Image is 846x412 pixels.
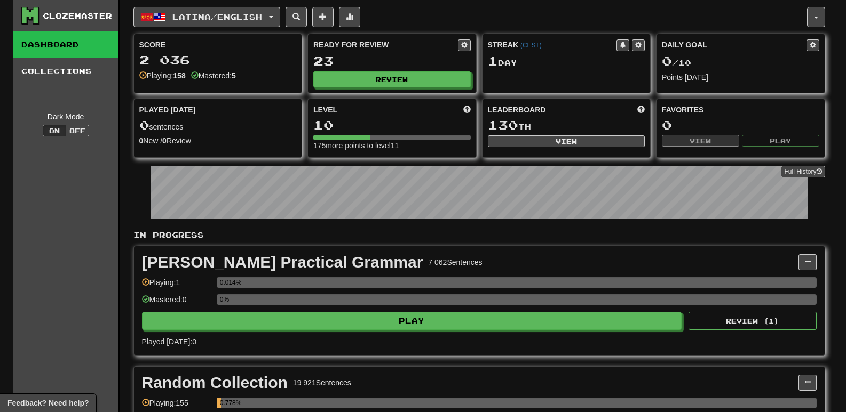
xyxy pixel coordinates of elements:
div: Daily Goal [662,39,807,51]
span: / 10 [662,58,691,67]
div: 23 [313,54,471,68]
div: sentences [139,118,297,132]
div: th [488,118,645,132]
div: 0 [662,118,819,132]
div: Playing: 1 [142,277,211,295]
button: More stats [339,7,360,27]
div: Points [DATE] [662,72,819,83]
div: Mastered: 0 [142,294,211,312]
button: On [43,125,66,136]
button: Latina/English [133,7,280,27]
button: Play [142,312,682,330]
div: Ready for Review [313,39,458,50]
div: 175 more points to level 11 [313,140,471,151]
div: 7 062 Sentences [428,257,482,268]
button: Off [66,125,89,136]
button: Search sentences [286,7,307,27]
button: Review (1) [689,312,817,330]
span: Open feedback widget [7,398,89,408]
a: (CEST) [520,42,542,49]
button: View [662,135,739,147]
strong: 0 [139,136,144,145]
span: Played [DATE] [139,104,196,115]
button: Play [742,135,819,147]
a: Full History [781,166,825,177]
div: Clozemaster [43,11,112,21]
strong: 5 [232,71,236,80]
div: Score [139,39,297,50]
div: 0.778% [220,398,221,408]
div: Playing: [139,70,186,81]
span: 1 [488,53,498,68]
a: Dashboard [13,31,118,58]
button: View [488,135,645,147]
span: 130 [488,117,518,132]
div: Favorites [662,104,819,115]
span: 0 [139,117,149,132]
div: [PERSON_NAME] Practical Grammar [142,254,423,270]
strong: 158 [173,71,185,80]
div: 2 036 [139,53,297,67]
span: Latina / English [172,12,262,21]
div: Dark Mode [21,111,110,122]
p: In Progress [133,230,825,240]
span: Level [313,104,337,115]
span: This week in points, UTC [637,104,645,115]
button: Add sentence to collection [312,7,334,27]
span: Played [DATE]: 0 [142,337,196,346]
div: Random Collection [142,375,288,391]
span: 0 [662,53,672,68]
span: Leaderboard [488,104,546,115]
a: Collections [13,58,118,85]
div: 19 921 Sentences [293,377,351,388]
strong: 0 [162,136,167,145]
div: Streak [488,39,617,50]
div: 10 [313,118,471,132]
div: Day [488,54,645,68]
div: New / Review [139,135,297,146]
div: Mastered: [191,70,236,81]
button: Review [313,71,471,87]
